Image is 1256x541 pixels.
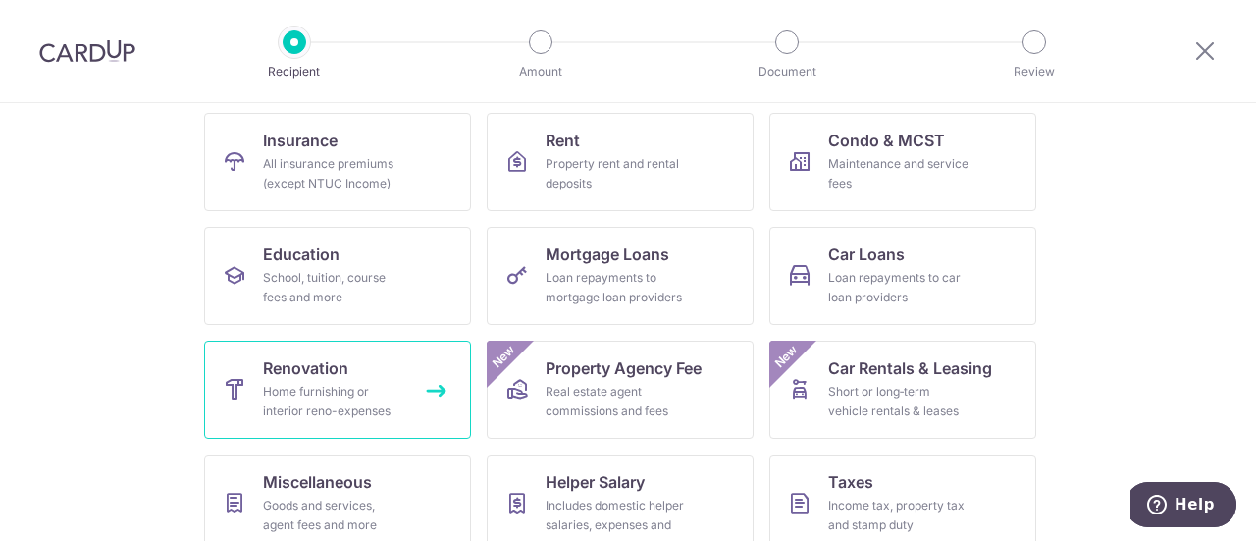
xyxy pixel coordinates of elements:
div: Short or long‑term vehicle rentals & leases [828,382,969,421]
a: EducationSchool, tuition, course fees and more [204,227,471,325]
a: InsuranceAll insurance premiums (except NTUC Income) [204,113,471,211]
span: Miscellaneous [263,470,372,494]
div: Home furnishing or interior reno-expenses [263,382,404,421]
div: Loan repayments to mortgage loan providers [546,268,687,307]
span: New [770,341,803,373]
p: Document [714,62,860,81]
span: Car Loans [828,243,905,266]
span: Rent [546,129,580,152]
span: Taxes [828,470,873,494]
a: RenovationHome furnishing or interior reno-expenses [204,341,471,439]
div: School, tuition, course fees and more [263,268,404,307]
span: Mortgage Loans [546,243,669,266]
span: Helper Salary [546,470,645,494]
a: Car LoansLoan repayments to car loan providers [769,227,1036,325]
span: Car Rentals & Leasing [828,356,992,380]
a: Mortgage LoansLoan repayments to mortgage loan providers [487,227,754,325]
span: Help [44,14,84,31]
iframe: Opens a widget where you can find more information [1130,482,1236,531]
div: Income tax, property tax and stamp duty [828,496,969,535]
div: Real estate agent commissions and fees [546,382,687,421]
a: Condo & MCSTMaintenance and service fees [769,113,1036,211]
a: RentProperty rent and rental deposits [487,113,754,211]
span: Education [263,243,340,266]
div: Maintenance and service fees [828,154,969,193]
div: All insurance premiums (except NTUC Income) [263,154,404,193]
a: Car Rentals & LeasingShort or long‑term vehicle rentals & leasesNew [769,341,1036,439]
div: Loan repayments to car loan providers [828,268,969,307]
div: Property rent and rental deposits [546,154,687,193]
p: Amount [468,62,613,81]
div: Goods and services, agent fees and more [263,496,404,535]
a: Property Agency FeeReal estate agent commissions and feesNew [487,341,754,439]
span: Condo & MCST [828,129,945,152]
span: New [488,341,520,373]
p: Recipient [222,62,367,81]
span: Property Agency Fee [546,356,702,380]
img: CardUp [39,39,135,63]
span: Renovation [263,356,348,380]
span: Insurance [263,129,338,152]
p: Review [962,62,1107,81]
